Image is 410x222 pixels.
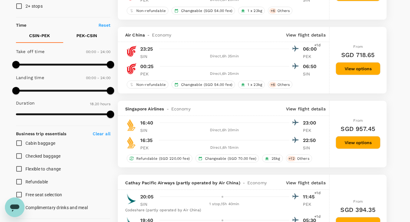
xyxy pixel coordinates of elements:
[140,119,153,127] p: 16:40
[179,8,235,13] span: Changeable (SGD 54.00 fee)
[16,131,67,136] strong: Business trip essentials
[354,118,363,123] span: From
[315,42,321,48] span: +1d
[127,155,192,163] div: Refundable (SGD 220.00 fee)
[303,137,318,144] p: 22:50
[286,32,326,38] p: View flight details
[269,8,276,13] span: + 6
[269,156,283,161] span: 25kg
[303,193,318,201] p: 11:45
[159,71,289,77] div: Direct , 6h 25min
[25,141,55,146] span: Cabin baggage
[245,82,265,87] span: 1 x 23kg
[288,156,296,161] span: + 12
[134,156,192,161] span: Refundable (SGD 220.00 fee)
[16,48,44,55] p: Take off time
[140,53,156,59] p: SIN
[303,201,318,207] p: PEK
[159,53,289,59] div: Direct , 6h 35min
[140,145,156,151] p: PEK
[286,155,312,163] div: +12Others
[164,106,171,112] span: -
[303,53,318,59] p: PEK
[86,50,110,54] span: 00:00 - 24:00
[16,100,35,106] p: Duration
[152,32,172,38] span: Economy
[125,207,318,213] div: Codeshare (partly operated by Air China)
[286,106,326,112] p: View flight details
[99,22,110,28] p: Reset
[195,155,259,163] div: Changeable (SGD 70.00 fee)
[25,205,88,210] span: Complimentary drinks and meal
[240,180,247,186] span: -
[134,8,168,13] span: Non-refundable
[336,62,381,75] button: View options
[247,180,267,186] span: Economy
[354,44,363,49] span: From
[159,127,289,133] div: Direct , 6h 20min
[125,180,240,186] span: Cathay Pacific Airways (partly operated by Air China)
[125,119,137,131] img: SQ
[171,106,191,112] span: Economy
[341,205,376,215] h6: SGD 394.35
[238,81,265,89] div: 1 x 23kg
[268,81,292,89] div: +6Others
[90,102,110,106] span: 18.20 hours
[275,82,292,87] span: Others
[172,7,235,15] div: Changeable (SGD 54.00 fee)
[268,7,292,15] div: +6Others
[127,81,168,89] div: Non-refundable
[341,124,376,134] h6: SGD 957.45
[5,197,25,217] iframe: Button to launch messaging window
[86,76,110,80] span: 00:00 - 24:00
[25,192,62,197] span: Free seat selection
[16,22,27,28] p: Time
[125,106,164,112] span: Singapore Airlines
[140,71,156,77] p: PEK
[159,145,289,151] div: Direct , 6h 15min
[303,119,318,127] p: 23:00
[127,7,168,15] div: Non-refundable
[262,155,283,163] div: 25kg
[238,7,265,15] div: 1 x 23kg
[140,127,156,133] p: SIN
[172,81,235,89] div: Changeable (SGD 54.00 fee)
[303,45,318,53] p: 06:00
[354,199,363,204] span: From
[77,33,97,39] p: PEK - CSIN
[303,145,318,151] p: SIN
[269,82,276,87] span: + 6
[140,193,154,201] p: 20:05
[16,75,44,81] p: Landing time
[286,180,326,186] p: View flight details
[125,193,137,205] img: CX
[275,8,292,13] span: Others
[336,136,381,149] button: View options
[29,33,50,39] p: CSIN - PEK
[140,63,154,70] p: 00:25
[315,190,321,196] span: +1d
[303,71,318,77] p: SIN
[125,136,137,149] img: SQ
[245,8,265,13] span: 1 x 23kg
[159,201,289,207] div: 1 stop , 15h 40min
[125,63,137,75] img: CA
[303,63,318,70] p: 06:50
[140,45,153,53] p: 23:25
[125,45,137,57] img: CA
[295,156,312,161] span: Others
[93,131,110,137] p: Clear all
[315,214,321,220] span: +1d
[179,82,235,87] span: Changeable (SGD 54.00 fee)
[25,154,61,159] span: Checked baggage
[134,82,168,87] span: Non-refundable
[25,179,48,184] span: Refundable
[145,32,152,38] span: -
[25,4,43,9] span: 2+ stops
[140,137,153,144] p: 16:35
[203,156,259,161] span: Changeable (SGD 70.00 fee)
[303,127,318,133] p: PEK
[341,50,375,60] h6: SGD 718.65
[140,201,156,207] p: SIN
[125,32,145,38] span: Air China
